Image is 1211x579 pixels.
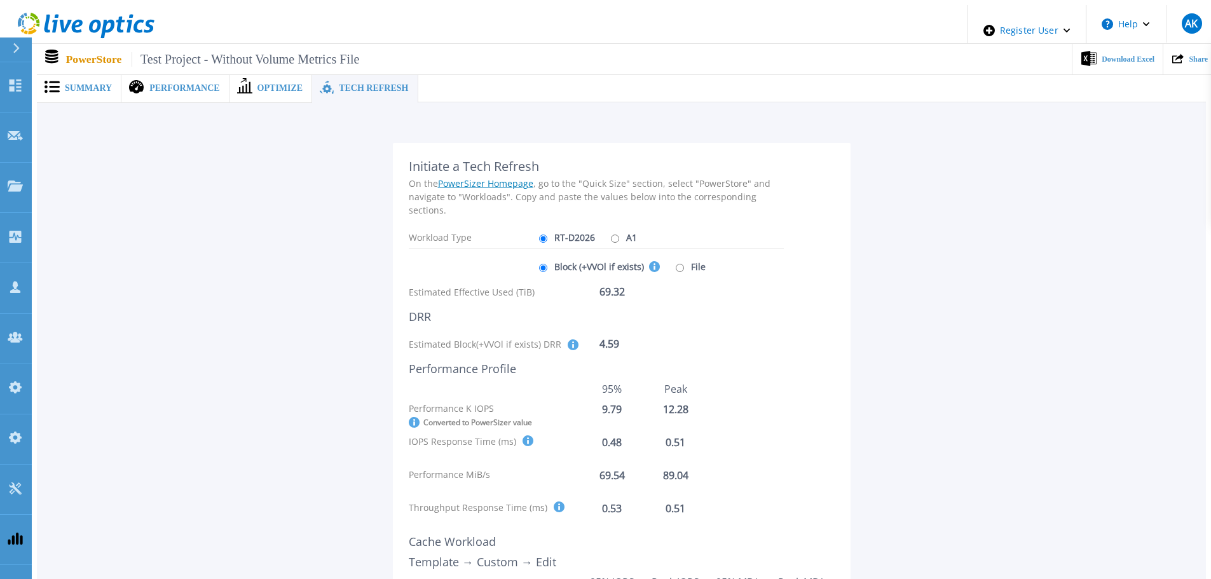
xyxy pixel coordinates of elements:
[673,255,706,278] label: File
[438,177,533,189] a: PowerSizer Homepage
[409,435,580,448] div: IOPS Response Time (ms)
[611,235,619,243] input: A1
[580,402,644,416] div: 9.79
[580,468,644,482] div: 69.54
[257,84,303,93] span: Optimize
[644,435,708,449] div: 0.51
[409,310,784,324] div: DRR
[1185,18,1198,29] span: AK
[644,382,708,396] div: Peak
[676,264,684,272] input: File
[539,235,547,243] input: RT-D2026
[644,468,708,482] div: 89.04
[580,382,644,396] div: 95%
[580,501,644,515] div: 0.53
[1189,55,1208,63] span: Share
[65,84,112,93] span: Summary
[539,264,547,272] input: Block (+VVOl if exists)
[409,281,599,303] div: Estimated Effective Used (TiB)
[409,501,580,514] div: Throughput Response Time (ms)
[409,159,784,174] div: Initiate a Tech Refresh
[536,226,595,249] label: RT-D2026
[149,84,219,93] span: Performance
[409,555,784,569] div: Template → Custom → Edit
[409,417,580,428] div: Converted to PowerSizer value
[409,535,784,548] div: Cache Workload
[409,177,784,217] div: On the , go to the "Quick Size" section, select "PowerStore" and navigate to "Workloads". Copy an...
[608,226,637,249] label: A1
[5,5,1206,547] div: ,
[599,281,701,303] div: 69.32
[66,52,360,67] p: PowerStore
[409,468,580,481] div: Performance MiB/s
[1086,5,1166,43] button: Help
[644,402,708,416] div: 12.28
[1102,55,1154,63] span: Download Excel
[409,339,599,362] div: Estimated Block(+VVOl if exists) DRR
[339,84,408,93] span: Tech Refresh
[409,362,784,376] div: Performance Profile
[409,226,536,249] div: Workload Type
[132,52,359,67] span: Test Project - Without Volume Metrics File
[580,435,644,449] div: 0.48
[409,402,580,415] div: Performance K IOPS
[599,339,701,362] div: 4.59
[536,255,660,278] label: Block (+VVOl if exists)
[968,5,1086,56] div: Register User
[644,501,708,515] div: 0.51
